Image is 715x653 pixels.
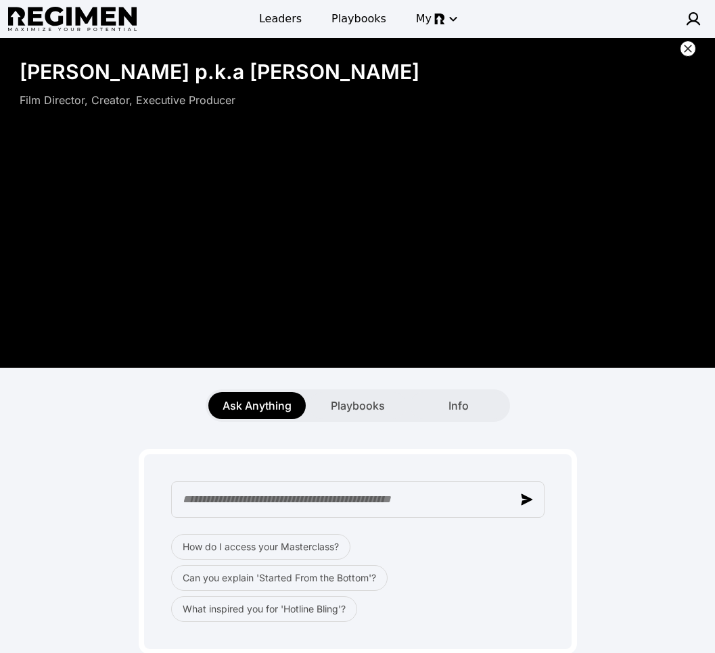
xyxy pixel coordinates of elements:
span: Leaders [259,11,302,27]
a: Leaders [251,7,310,31]
a: Playbooks [323,7,394,31]
button: Info [410,392,507,419]
span: My [416,11,432,27]
div: Film Director, Creator, Executive Producer [20,92,696,108]
span: Info [448,397,469,414]
span: Playbooks [331,397,385,414]
button: My [408,7,464,31]
button: How do I access your Masterclass? [171,534,350,560]
button: Can you explain 'Started From the Bottom'? [171,565,388,591]
iframe: Director X Regimen: Intro [11,116,704,360]
img: Regimen logo [8,7,137,32]
span: Playbooks [331,11,386,27]
span: Ask Anything [223,397,292,414]
div: [PERSON_NAME] p.k.a [PERSON_NAME] [20,59,419,84]
button: Playbooks [309,392,407,419]
button: Ask Anything [208,392,306,419]
button: What inspired you for 'Hotline Bling'? [171,596,357,622]
img: send message [521,493,533,506]
img: user icon [685,11,701,27]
